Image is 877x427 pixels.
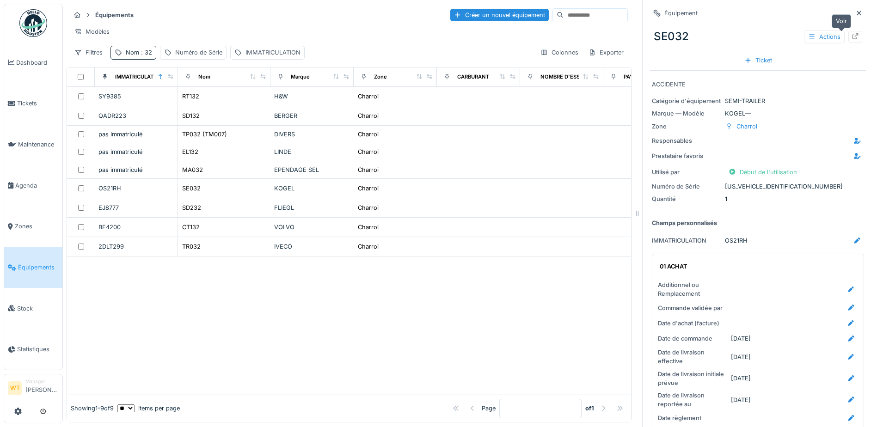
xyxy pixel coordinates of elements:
div: Actions [804,30,845,43]
div: OS21RH [98,184,174,193]
div: [DATE] [731,396,751,404]
div: 1 [652,195,864,203]
div: SD232 [182,203,201,212]
div: Numéro de Série [652,182,721,191]
a: Agenda [4,165,62,206]
div: IMMATRICULATION [652,236,721,245]
a: Statistiques [4,329,62,370]
div: SY9385 [98,92,174,101]
li: WT [8,381,22,395]
div: Charroi [358,147,379,156]
span: Dashboard [16,58,59,67]
div: [DATE] [731,353,751,361]
div: VOLVO [274,223,350,232]
a: Équipements [4,247,62,288]
div: BF4200 [98,223,174,232]
div: Charroi [358,165,379,174]
div: Prestataire favoris [652,152,721,160]
div: pas immatriculé [98,130,174,139]
div: Zone [652,122,721,131]
div: CT132 [182,223,200,232]
div: EL132 [182,147,198,156]
div: Nom [126,48,152,57]
div: Charroi [358,130,379,139]
div: Charroi [358,223,379,232]
div: IVECO [274,242,350,251]
strong: Équipements [92,11,137,19]
div: NOMBRE D'ESSIEU [540,73,588,81]
div: Date de livraison reportée au [658,391,727,409]
div: TR032 [182,242,201,251]
span: Stock [17,304,59,313]
div: Date règlement [658,414,727,422]
span: Agenda [15,181,59,190]
div: TP032 (TM007) [182,130,227,139]
span: Maintenance [18,140,59,149]
div: BERGER [274,111,350,120]
div: KOGEL — [652,109,864,118]
div: [US_VEHICLE_IDENTIFICATION_NUMBER] [652,182,864,191]
div: Responsables [652,136,721,145]
div: Début de l'utilisation [725,166,801,178]
div: DIVERS [274,130,350,139]
div: KOGEL [274,184,350,193]
div: RT132 [182,92,199,101]
div: IMMATRICULATION [245,48,301,57]
div: CARBURANT [457,73,489,81]
a: Dashboard [4,42,62,83]
div: Additionnel ou Remplacement [658,281,727,298]
div: ACCIDENTE [652,80,864,89]
div: EPENDAGE SEL [274,165,350,174]
div: Charroi [358,242,379,251]
div: MA032 [182,165,203,174]
div: Manager [25,378,59,385]
div: Charroi [358,92,379,101]
div: Quantité [652,195,721,203]
div: IMMATRICULATION [115,73,163,81]
summary: 01 ACHAT [656,258,860,275]
div: Filtres [70,46,107,59]
div: LINDE [274,147,350,156]
div: SE032 [650,24,866,49]
div: FLIEGL [274,203,350,212]
a: Zones [4,206,62,247]
div: Modèles [70,25,114,38]
a: WT Manager[PERSON_NAME] [8,378,59,400]
a: Maintenance [4,124,62,165]
a: Tickets [4,83,62,124]
div: 2DLT299 [98,242,174,251]
div: Charroi [358,203,379,212]
div: SEMI-TRAILER [652,97,864,105]
div: Date d'achat (facture) [658,319,727,328]
div: Exporter [584,46,628,59]
span: Tickets [17,99,59,108]
div: SE032 [182,184,201,193]
div: Zone [374,73,387,81]
div: Marque — Modèle [652,109,721,118]
div: Date de livraison initiale prévue [658,370,727,387]
div: [DATE] [731,374,751,383]
div: Charroi [358,111,379,120]
div: Date de commande [658,334,727,343]
span: Équipements [18,263,59,272]
div: OS21RH [725,236,748,245]
div: Numéro de Série [175,48,222,57]
div: QADR223 [98,111,174,120]
strong: of 1 [585,404,594,413]
li: [PERSON_NAME] [25,378,59,398]
span: Zones [15,222,59,231]
div: Créer un nouvel équipement [450,9,549,21]
div: Marque [291,73,310,81]
div: Colonnes [536,46,583,59]
div: Équipement [664,9,698,18]
div: pas immatriculé [98,147,174,156]
div: EJ8777 [98,203,174,212]
div: PAYS [624,73,637,81]
div: Voir [832,14,851,28]
div: Charroi [358,184,379,193]
div: SD132 [182,111,200,120]
div: Catégorie d'équipement [652,97,721,105]
div: Commande validée par [658,304,727,312]
div: pas immatriculé [98,165,174,174]
strong: Champs personnalisés [652,219,717,227]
